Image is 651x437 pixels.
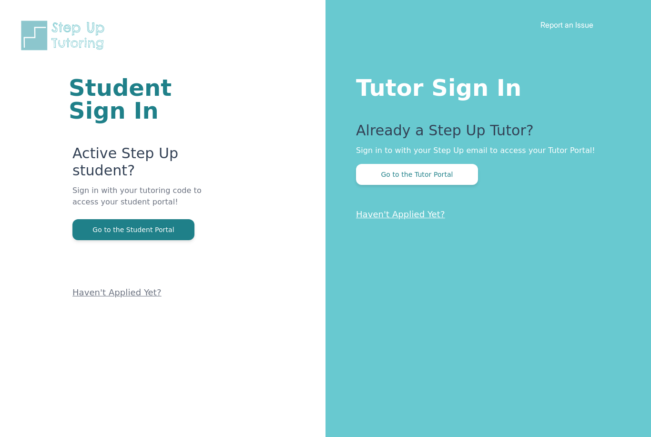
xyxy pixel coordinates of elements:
[19,19,111,52] img: Step Up Tutoring horizontal logo
[356,164,478,185] button: Go to the Tutor Portal
[69,76,211,122] h1: Student Sign In
[356,145,613,156] p: Sign in to with your Step Up email to access your Tutor Portal!
[356,122,613,145] p: Already a Step Up Tutor?
[72,145,211,185] p: Active Step Up student?
[72,219,194,240] button: Go to the Student Portal
[540,20,593,30] a: Report an Issue
[356,170,478,179] a: Go to the Tutor Portal
[72,287,162,297] a: Haven't Applied Yet?
[72,225,194,234] a: Go to the Student Portal
[72,185,211,219] p: Sign in with your tutoring code to access your student portal!
[356,209,445,219] a: Haven't Applied Yet?
[356,72,613,99] h1: Tutor Sign In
